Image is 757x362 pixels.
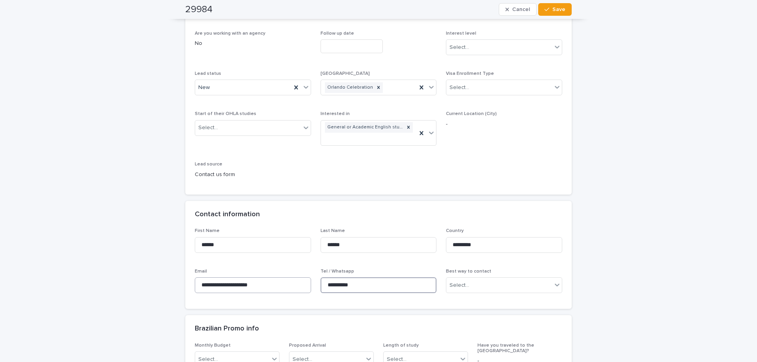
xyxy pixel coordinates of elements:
[195,210,260,219] h2: Contact information
[195,162,222,167] span: Lead source
[195,111,256,116] span: Start of their OHLA studies
[321,269,354,274] span: Tel / Whatsapp
[195,31,265,36] span: Are you working with an agency
[449,281,469,290] div: Select...
[195,71,221,76] span: Lead status
[477,343,534,353] span: Have you traveled to the [GEOGRAPHIC_DATA]?
[185,4,213,15] h2: 29984
[195,228,220,233] span: First Name
[321,111,350,116] span: Interested in
[321,31,354,36] span: Follow up date
[195,269,207,274] span: Email
[449,84,469,92] div: Select...
[446,120,562,128] p: -
[195,343,231,348] span: Monthly Budget
[321,228,345,233] span: Last Name
[552,7,565,12] span: Save
[383,343,419,348] span: Length of study
[512,7,530,12] span: Cancel
[446,269,491,274] span: Best way to contact
[325,122,405,133] div: General or Academic English studies
[446,111,497,116] span: Current Location (City)
[195,171,311,179] p: Contact us form
[198,124,218,132] div: Select...
[289,343,326,348] span: Proposed Arrival
[321,71,370,76] span: [GEOGRAPHIC_DATA]
[325,82,374,93] div: Orlando Celebration
[446,31,476,36] span: Interest level
[195,325,259,333] h2: Brazilian Promo info
[195,39,311,48] p: No
[449,43,469,52] div: Select...
[198,84,210,92] span: New
[499,3,537,16] button: Cancel
[538,3,572,16] button: Save
[446,228,464,233] span: Country
[446,71,494,76] span: Visa Enrollment Type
